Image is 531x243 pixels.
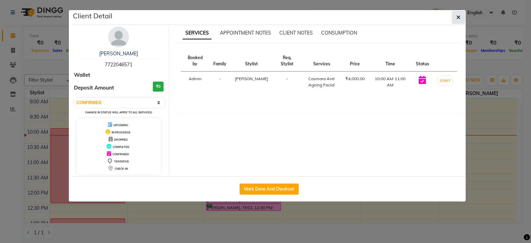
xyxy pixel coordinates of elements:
button: Mark Done And Checkout [240,184,299,195]
button: START [438,76,452,85]
span: APPOINTMENT NOTES [220,30,271,36]
small: Change in status will apply to all services. [85,111,152,114]
span: CHECK-IN [115,167,128,170]
th: Price [341,50,369,72]
span: DROPPED [114,138,128,141]
th: Booked by [181,50,209,72]
h3: ₹0 [153,82,164,92]
div: ₹4,000.00 [345,76,365,82]
span: Deposit Amount [74,84,114,92]
div: Casmara Anti Ageing Facial [306,76,337,88]
th: Stylist [231,50,272,72]
span: SERVICES [183,27,212,39]
img: avatar [108,27,129,47]
th: Time [369,50,412,72]
span: IN PROGRESS [112,131,130,134]
th: Family [209,50,231,72]
th: Status [412,50,433,72]
span: CONFIRMED [112,152,129,156]
td: 10:00 AM-11:00 AM [369,72,412,93]
span: CLIENT NOTES [279,30,313,36]
span: COMPLETED [113,145,129,149]
span: TENTATIVE [114,160,129,163]
span: UPCOMING [113,123,128,127]
th: Services [302,50,341,72]
th: Req. Stylist [272,50,302,72]
td: - [272,72,302,93]
span: Wallet [74,71,90,79]
td: - [209,72,231,93]
span: [PERSON_NAME] [235,76,268,81]
td: Admin [181,72,209,93]
span: CONSUMPTION [321,30,357,36]
a: [PERSON_NAME] [99,50,138,57]
h5: Client Detail [73,11,112,21]
span: 7722046571 [105,62,132,68]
